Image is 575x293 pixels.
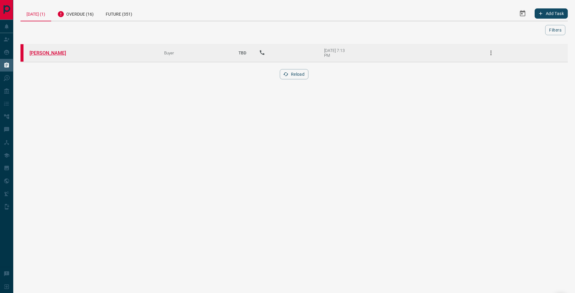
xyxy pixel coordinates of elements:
[280,69,308,79] button: Reload
[30,50,75,56] a: [PERSON_NAME]
[164,50,226,55] div: Buyer
[545,25,565,35] button: Filters
[20,6,51,21] div: [DATE] (1)
[20,44,23,62] div: property.ca
[235,45,250,61] p: TBD
[535,8,568,19] button: Add Task
[100,6,138,21] div: Future (351)
[51,6,100,21] div: Overdue (16)
[515,6,530,21] button: Select Date Range
[324,48,350,58] div: [DATE] 7:13 PM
